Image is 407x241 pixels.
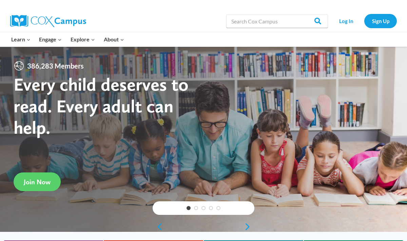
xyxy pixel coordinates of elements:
[209,206,213,210] a: 4
[194,206,198,210] a: 2
[331,14,397,28] nav: Secondary Navigation
[187,206,191,210] a: 1
[39,35,62,44] span: Engage
[14,73,189,138] strong: Every child deserves to read. Every adult can help.
[10,15,86,27] img: Cox Campus
[244,223,254,231] a: next
[7,32,128,47] nav: Primary Navigation
[104,35,124,44] span: About
[24,60,86,71] span: 386,283 Members
[216,206,220,210] a: 5
[11,35,31,44] span: Learn
[201,206,206,210] a: 3
[331,14,361,28] a: Log In
[153,220,254,234] div: content slider buttons
[71,35,95,44] span: Explore
[226,14,328,28] input: Search Cox Campus
[153,223,163,231] a: previous
[14,172,61,191] a: Join Now
[364,14,397,28] a: Sign Up
[24,178,51,186] span: Join Now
